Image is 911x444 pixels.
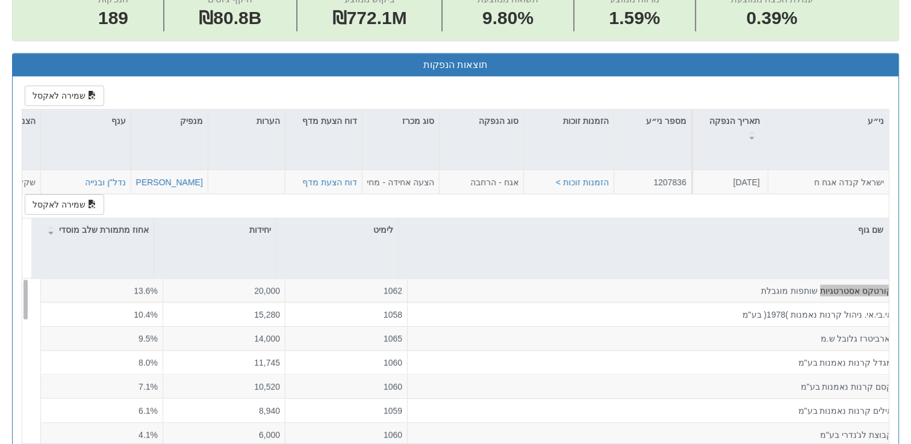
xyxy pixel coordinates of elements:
div: 8,940 [168,405,280,417]
a: דוח הצעת מדף [302,177,357,187]
div: אילים קרנות נאמנות בע"מ [412,405,892,417]
span: 189 [98,5,128,31]
div: 10,520 [168,381,280,393]
div: 13.6% [46,285,158,297]
div: .ארביטרז גלובל ש.מ [412,333,892,345]
div: הזמנות זוכות [524,109,614,132]
div: ני״ע [768,109,889,132]
div: שם גוף [399,218,888,241]
div: [DATE] [697,176,760,188]
div: 1060 [290,381,402,393]
div: 7.1% [46,381,158,393]
div: אי.בי.אי. ניהול קרנות נאמנות )1978( בע"מ [412,309,892,321]
div: דוח הצעת מדף [285,109,362,146]
div: 1059 [290,405,402,417]
div: סוג הנפקה [440,109,523,132]
div: 4.1% [46,429,158,441]
div: אחוז מתמורת שלב מוסדי [31,218,154,241]
div: 1062 [290,285,402,297]
div: מספר ני״ע [614,109,691,132]
h3: תוצאות הנפקות [22,60,889,70]
div: קורטקס אסטרטגיות שותפות מוגבלת [412,285,892,297]
div: ענף [41,109,131,132]
div: 14,000 [168,333,280,345]
div: מנפיק [131,109,208,132]
div: 10.4% [46,309,158,321]
div: 8.0% [46,357,158,369]
div: אגח - הרחבה [444,176,518,188]
div: 11,745 [168,357,280,369]
button: נדל"ן ובנייה [85,176,126,188]
button: שמירה לאקסל [25,194,104,215]
div: הצעה אחידה - מחיר [367,176,434,188]
div: מגדל קרנות נאמנות בע"מ [412,357,892,369]
span: 0.39% [731,5,813,31]
div: 6.1% [46,405,158,417]
div: 1207836 [619,176,686,188]
div: קסם קרנות נאמנות בע"מ [412,381,892,393]
div: יחידות [154,218,276,241]
span: ₪772.1M [332,8,407,28]
div: 15,280 [168,309,280,321]
button: הזמנות זוכות > [556,176,609,188]
div: 9.5% [46,333,158,345]
div: לימיט [276,218,398,241]
span: 1.59% [609,5,660,31]
div: 6,000 [168,429,280,441]
div: 1065 [290,333,402,345]
div: 1058 [290,309,402,321]
div: הערות [208,109,285,132]
div: תאריך הנפקה [693,109,768,146]
div: ישראל קנדה אגח ח [773,176,884,188]
div: קבוצת לג'נדרי בע"מ [412,429,892,441]
span: 9.80% [477,5,538,31]
span: ₪80.8B [199,8,261,28]
div: 1060 [290,357,402,369]
button: [PERSON_NAME] [GEOGRAPHIC_DATA] [43,176,203,188]
div: 1060 [290,429,402,441]
div: 20,000 [168,285,280,297]
div: סוג מכרז [362,109,439,132]
button: שמירה לאקסל [25,85,104,106]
